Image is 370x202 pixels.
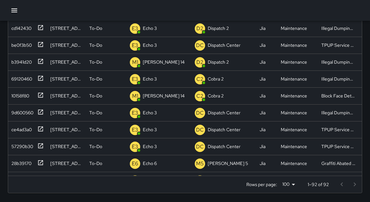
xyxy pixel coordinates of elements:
div: 69120460 [9,73,32,82]
p: Echo 3 [143,143,157,150]
div: TPUP Service Requested [321,143,355,150]
p: D2 [196,25,203,32]
div: 1525 Webster Street [50,160,83,167]
p: To-Do [89,59,102,65]
p: Echo 3 [143,126,157,133]
p: C2 [196,92,203,100]
p: DC [196,143,204,151]
div: Maintenance [281,109,307,116]
div: Maintenance [281,42,307,48]
p: E3 [132,143,138,151]
p: Dispatch Center [208,109,240,116]
p: Echo 3 [143,109,157,116]
p: Rows per page: [246,181,277,188]
div: Maintenance [281,143,307,150]
div: 57290b30 [9,141,33,150]
div: Illegal Dumping Removed [321,76,355,82]
div: Maintenance [281,76,307,82]
div: Maintenance [281,160,307,167]
div: Block Face Detailed [321,93,355,99]
p: E3 [132,25,138,32]
p: Echo 3 [143,76,157,82]
p: Cobra 2 [208,76,224,82]
div: Maintenance [281,126,307,133]
div: 28b39170 [9,158,31,167]
p: M1 [132,58,138,66]
div: Jia [260,76,265,82]
p: Echo 3 [143,42,157,48]
p: To-Do [89,126,102,133]
p: [PERSON_NAME] 14 [143,93,185,99]
div: cd142430 [9,22,31,32]
div: 806 Washington Street [50,143,83,150]
p: Dispatch Center [208,42,240,48]
div: Jia [260,160,265,167]
div: TPUP Service Requested [321,126,355,133]
div: Maintenance [281,93,307,99]
p: M5 [196,160,204,168]
div: Illegal Dumping Removed [321,25,355,32]
p: To-Do [89,93,102,99]
div: Graffiti Abated Large [321,160,355,167]
div: 2145 Broadway [50,42,83,48]
div: 455 7th Street [50,76,83,82]
div: Jia [260,143,265,150]
div: c343b0d0 [9,174,33,183]
p: Echo 6 [143,160,157,167]
p: Cobra 2 [208,93,224,99]
p: E6 [132,160,138,168]
p: Dispatch 2 [208,59,229,65]
div: Jia [260,59,265,65]
p: To-Do [89,42,102,48]
div: 629 Franklin Street [50,25,83,32]
div: 100 [280,180,297,189]
p: To-Do [89,25,102,32]
p: E3 [132,126,138,134]
p: DC [196,126,204,134]
div: 9d600560 [9,107,33,116]
div: 410 21st Street [50,126,83,133]
p: M1 [132,92,138,100]
div: 496 7th Street [50,93,83,99]
p: To-Do [89,143,102,150]
p: E3 [132,75,138,83]
p: 1–92 of 92 [308,181,329,188]
p: Dispatch Center [208,143,240,150]
div: ce4ad3a0 [9,124,32,133]
p: D2 [196,58,203,66]
div: 10158f80 [9,90,29,99]
div: b3941d20 [9,56,32,65]
div: 707 Washington Street [50,109,83,116]
div: Jia [260,25,265,32]
div: Maintenance [281,59,307,65]
p: E3 [132,109,138,117]
p: To-Do [89,109,102,116]
p: Dispatch Center [208,126,240,133]
p: C2 [196,75,203,83]
div: Jia [260,93,265,99]
div: be0f3b50 [9,39,32,48]
p: DC [196,109,204,117]
p: E3 [132,42,138,49]
p: DC [196,42,204,49]
div: Maintenance [281,25,307,32]
div: Jia [260,109,265,116]
div: Jia [260,126,265,133]
p: [PERSON_NAME] 14 [143,59,185,65]
p: Dispatch 2 [208,25,229,32]
div: Illegal Dumping Removed [321,59,355,65]
div: Jia [260,42,265,48]
div: 620 Broadway [50,59,83,65]
p: [PERSON_NAME] 5 [208,160,248,167]
div: Illegal Dumping Removed [321,109,355,116]
p: To-Do [89,160,102,167]
p: Echo 3 [143,25,157,32]
div: TPUP Service Requested [321,42,355,48]
p: To-Do [89,76,102,82]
